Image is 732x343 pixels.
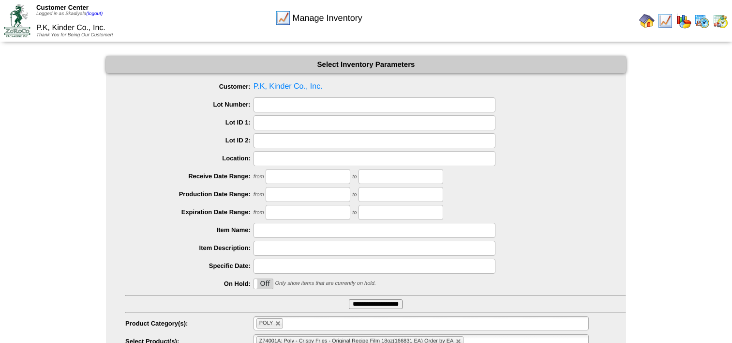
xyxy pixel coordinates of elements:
label: Expiration Date Range: [125,208,254,216]
label: Lot ID 1: [125,119,254,126]
label: Lot ID 2: [125,137,254,144]
label: Customer: [125,83,254,90]
div: Select Inventory Parameters [106,56,626,73]
img: line_graph.gif [275,10,291,26]
img: graph.gif [676,13,691,29]
span: from [254,192,264,198]
label: Lot Number: [125,101,254,108]
div: OnOff [254,279,273,289]
label: Off [254,279,273,289]
span: from [254,210,264,216]
img: calendarprod.gif [694,13,710,29]
span: Thank You for Being Our Customer! [36,32,113,38]
span: Manage Inventory [293,13,362,23]
label: Item Description: [125,244,254,251]
label: Location: [125,155,254,162]
span: POLY [259,320,273,326]
label: Specific Date: [125,262,254,269]
label: Product Category(s): [125,320,254,327]
label: Receive Date Range: [125,172,254,180]
span: Logged in as Skadiyala [36,11,103,16]
span: Customer Center [36,4,89,11]
span: Only show items that are currently on hold. [275,281,375,286]
img: home.gif [639,13,655,29]
span: to [352,174,357,180]
span: to [352,210,357,216]
a: (logout) [86,11,103,16]
span: P.K, Kinder Co., Inc. [125,79,626,94]
img: line_graph.gif [657,13,673,29]
span: from [254,174,264,180]
span: to [352,192,357,198]
label: Production Date Range: [125,190,254,198]
img: ZoRoCo_Logo(Green%26Foil)%20jpg.webp [4,4,30,37]
img: calendarinout.gif [713,13,728,29]
label: On Hold: [125,280,254,287]
label: Item Name: [125,226,254,234]
span: P.K, Kinder Co., Inc. [36,24,105,32]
